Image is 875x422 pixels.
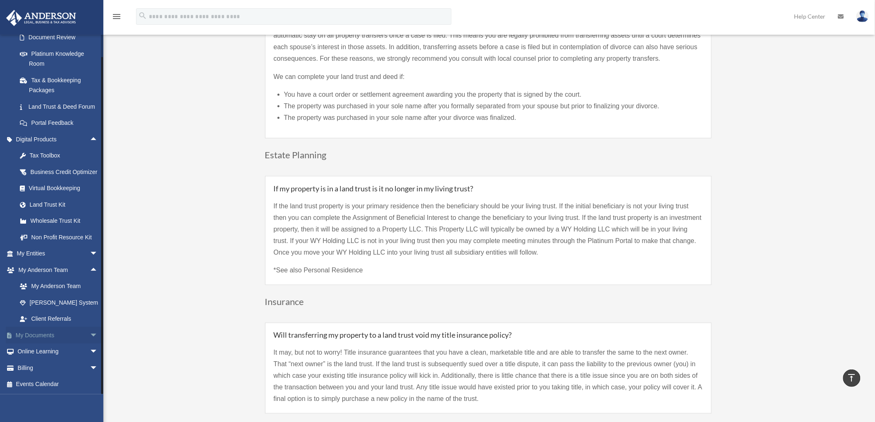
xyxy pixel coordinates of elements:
a: My Anderson Team [12,278,110,295]
span: arrow_drop_up [90,262,106,279]
div: Tax Toolbox [29,150,100,161]
a: My Entitiesarrow_drop_down [6,246,110,262]
a: menu [112,14,122,21]
span: arrow_drop_down [90,343,106,360]
a: Events Calendar [6,376,110,393]
img: Anderson Advisors Platinum Portal [4,10,79,26]
a: Non Profit Resource Kit [12,229,110,246]
a: Land Trust Kit [12,196,110,213]
a: Platinum Knowledge Room [12,45,110,72]
h3: Estate Planning [265,150,712,164]
p: If the land trust property is your primary residence then the beneficiary should be your living t... [274,200,703,265]
div: Business Credit Optimizer [29,167,100,177]
span: arrow_drop_down [90,327,106,344]
h5: Will transferring my property to a land trust void my title insurance policy? [274,331,703,339]
a: Document Review [12,29,110,46]
p: We can complete your land trust and deed if: [274,71,703,83]
li: The property was purchased in your sole name after your divorce was finalized. [284,112,703,124]
a: Portal Feedback [12,115,110,131]
li: You have a court order or settlement agreement awarding you the property that is signed by the co... [284,89,703,100]
p: It may, but not to worry! Title insurance guarantees that you have a clean, marketable title and ... [274,347,703,405]
a: [PERSON_NAME] System [12,294,110,311]
p: *See also Personal Residence [274,265,703,277]
h5: If my property is in a land trust is it no longer in my living trust? [274,185,703,192]
div: Land Trust Kit [29,200,100,210]
a: vertical_align_top [843,370,861,387]
li: The property was purchased in your sole name after you formally separated from your spouse but pr... [284,100,703,112]
p: Family law statutes that govern the divorce of married spouses exist to ensure an equitable divis... [274,18,703,71]
div: Non Profit Resource Kit [29,232,100,243]
div: Virtual Bookkeeping [29,183,100,193]
i: search [138,11,147,20]
a: Wholesale Trust Kit [12,213,110,229]
a: Online Learningarrow_drop_down [6,343,110,360]
span: arrow_drop_down [90,246,106,262]
a: Digital Productsarrow_drop_up [6,131,110,148]
i: vertical_align_top [847,373,857,383]
div: Wholesale Trust Kit [29,216,100,226]
a: Tax & Bookkeeping Packages [12,72,110,98]
img: User Pic [856,10,869,22]
a: Billingarrow_drop_down [6,360,110,376]
span: arrow_drop_down [90,360,106,377]
a: My Documentsarrow_drop_down [6,327,110,343]
span: arrow_drop_up [90,131,106,148]
a: Business Credit Optimizer [12,164,110,180]
i: menu [112,12,122,21]
a: My Anderson Teamarrow_drop_up [6,262,110,278]
a: Client Referrals [12,311,110,327]
a: Tax Toolbox [12,148,110,164]
a: Virtual Bookkeeping [12,180,110,197]
a: Land Trust & Deed Forum [12,98,106,115]
h3: Insurance [265,298,712,311]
